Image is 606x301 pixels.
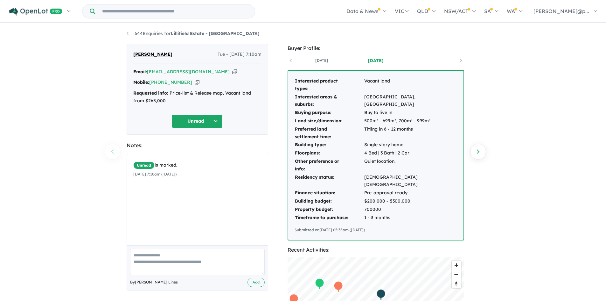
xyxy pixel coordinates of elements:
button: Copy [232,68,237,75]
a: [PHONE_NUMBER] [149,79,192,85]
td: Floorplans: [295,149,364,157]
div: Submitted on [DATE] 05:35pm ([DATE]) [295,227,457,233]
td: $200,000 - $300,000 [364,197,457,205]
button: Zoom out [452,270,461,279]
td: Titling in 6 - 12 months [364,125,457,141]
div: Price-list & Release map, Vacant land from $265,000 [133,90,261,105]
td: 700000 [364,205,457,214]
button: Reset bearing to north [452,279,461,288]
button: Unread [172,114,223,128]
strong: Email: [133,69,147,75]
strong: Mobile: [133,79,149,85]
td: Single story home [364,141,457,149]
td: Residency status: [295,173,364,189]
td: Interested areas & suburbs: [295,93,364,109]
td: 1 - 3 months [364,214,457,222]
input: Try estate name, suburb, builder or developer [96,4,254,18]
span: [PERSON_NAME] [133,51,172,58]
div: Recent Activities: [288,246,464,254]
td: Quiet location. [364,157,457,173]
td: Other preference or info: [295,157,364,173]
td: Building type: [295,141,364,149]
small: [DATE] 7:10am ([DATE]) [133,172,177,176]
td: Vacant land [364,77,457,93]
div: Buyer Profile: [288,44,464,53]
a: [DATE] [349,57,403,64]
nav: breadcrumb [127,30,480,38]
div: Map marker [315,278,324,290]
a: [EMAIL_ADDRESS][DOMAIN_NAME] [147,69,230,75]
div: Notes: [127,141,268,150]
td: Finance situation: [295,189,364,197]
td: [DEMOGRAPHIC_DATA] [DEMOGRAPHIC_DATA] [364,173,457,189]
td: 4 Bed | 3 Bath | 2 Car [364,149,457,157]
td: Preferred land settlement time: [295,125,364,141]
button: Zoom in [452,261,461,270]
td: Property budget: [295,205,364,214]
div: Map marker [333,281,343,293]
span: Unread [133,161,155,169]
td: 500m² - 699m², 700m² - 999m² [364,117,457,125]
strong: Requested info: [133,90,168,96]
span: [PERSON_NAME]@p... [533,8,589,14]
span: By [PERSON_NAME] Lines [130,279,178,285]
button: Copy [195,79,199,86]
a: [DATE] [295,57,349,64]
a: 644Enquiries forLillifield Estate - [GEOGRAPHIC_DATA] [127,31,260,36]
div: is marked. [133,161,266,169]
td: Buy to live in [364,109,457,117]
td: Building budget: [295,197,364,205]
span: Tue - [DATE] 7:10am [218,51,261,58]
div: Map marker [376,289,386,301]
button: Add [247,278,265,287]
td: Pre-approval ready [364,189,457,197]
td: Timeframe to purchase: [295,214,364,222]
td: Land size/dimension: [295,117,364,125]
td: Buying purpose: [295,109,364,117]
td: Interested product types: [295,77,364,93]
strong: Lillifield Estate - [GEOGRAPHIC_DATA] [171,31,260,36]
img: Openlot PRO Logo White [9,8,62,16]
td: [GEOGRAPHIC_DATA], [GEOGRAPHIC_DATA] [364,93,457,109]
